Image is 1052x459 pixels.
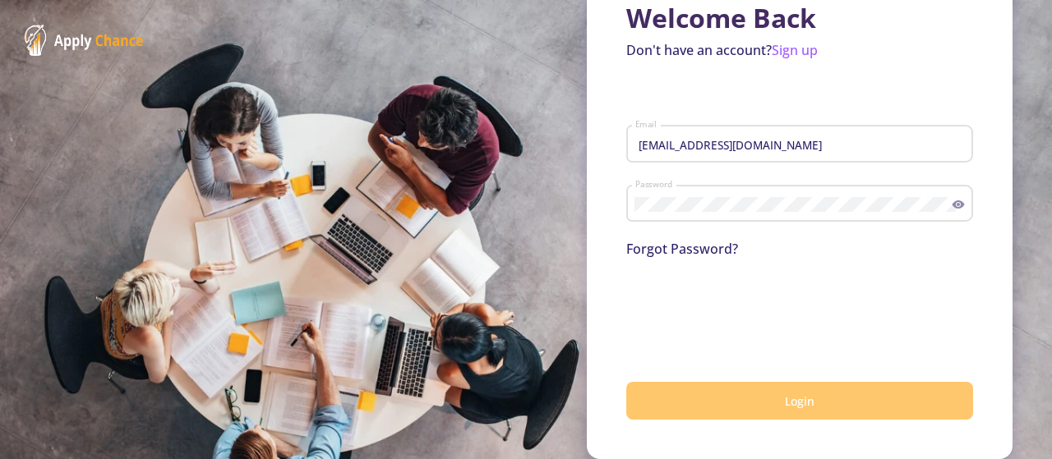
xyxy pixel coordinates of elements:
iframe: reCAPTCHA [626,278,876,342]
a: Forgot Password? [626,240,738,258]
span: Login [785,393,814,409]
button: Login [626,382,973,420]
a: Sign up [772,41,818,59]
h1: Welcome Back [626,2,973,34]
p: Don't have an account? [626,40,973,60]
img: ApplyChance Logo [25,25,144,56]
